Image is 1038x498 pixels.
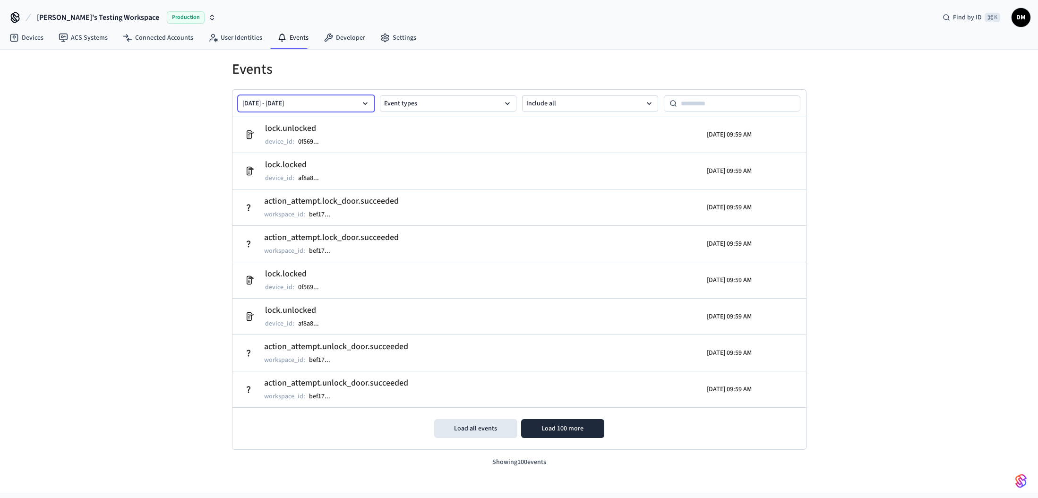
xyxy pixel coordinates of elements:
p: [DATE] 09:59 AM [707,130,752,139]
p: Showing 100 events [232,457,806,467]
div: Find by ID⌘ K [935,9,1008,26]
button: [DATE] - [DATE] [238,95,375,112]
p: workspace_id : [264,392,305,401]
p: [DATE] 09:59 AM [707,203,752,212]
a: Settings [373,29,424,46]
span: DM [1012,9,1029,26]
p: [DATE] 09:59 AM [707,275,752,285]
p: device_id : [265,137,294,146]
p: [DATE] 09:59 AM [707,166,752,176]
h2: lock.unlocked [265,304,328,317]
button: 0f569... [296,282,328,293]
h1: Events [232,61,806,78]
p: workspace_id : [264,355,305,365]
p: workspace_id : [264,210,305,219]
button: af8a8... [296,172,328,184]
a: User Identities [201,29,270,46]
h2: lock.locked [265,158,328,172]
button: af8a8... [296,318,328,329]
span: Production [167,11,205,24]
h2: lock.locked [265,267,328,281]
button: Load all events [434,419,517,438]
p: device_id : [265,319,294,328]
p: [DATE] 09:59 AM [707,385,752,394]
a: Events [270,29,316,46]
button: bef17... [307,391,340,402]
a: Devices [2,29,51,46]
button: bef17... [307,354,340,366]
button: bef17... [307,209,340,220]
a: Connected Accounts [115,29,201,46]
h2: action_attempt.unlock_door.succeeded [264,340,408,353]
span: ⌘ K [985,13,1000,22]
h2: action_attempt.lock_door.succeeded [264,231,399,244]
p: device_id : [265,283,294,292]
span: [PERSON_NAME]'s Testing Workspace [37,12,159,23]
p: [DATE] 09:59 AM [707,312,752,321]
button: Event types [380,95,516,112]
span: Find by ID [953,13,982,22]
a: ACS Systems [51,29,115,46]
button: Load 100 more [521,419,604,438]
p: [DATE] 09:59 AM [707,239,752,249]
h2: action_attempt.lock_door.succeeded [264,195,399,208]
p: workspace_id : [264,246,305,256]
h2: action_attempt.unlock_door.succeeded [264,377,408,390]
button: bef17... [307,245,340,257]
h2: lock.unlocked [265,122,328,135]
p: [DATE] 09:59 AM [707,348,752,358]
button: DM [1012,8,1030,27]
button: Include all [522,95,659,112]
img: SeamLogoGradient.69752ec5.svg [1015,473,1027,489]
a: Developer [316,29,373,46]
button: 0f569... [296,136,328,147]
p: device_id : [265,173,294,183]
